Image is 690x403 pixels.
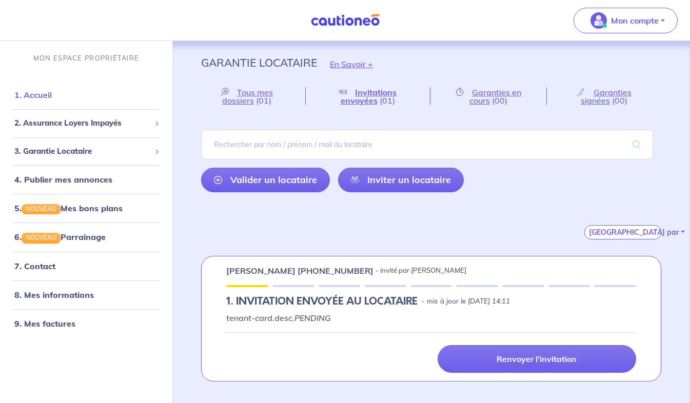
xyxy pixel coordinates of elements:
span: 2. Assurance Loyers Impayés [14,117,150,129]
p: MON ESPACE PROPRIÉTAIRE [33,53,139,63]
button: En Savoir + [317,49,386,79]
div: 3. Garantie Locataire [4,142,168,162]
span: (00) [492,95,507,106]
span: Invitations envoyées [341,87,397,106]
span: (01) [256,95,271,106]
button: [GEOGRAPHIC_DATA] par [584,225,661,239]
a: 6.NOUVEAUParrainage [14,232,106,242]
div: 1. Accueil [4,85,168,105]
div: 8. Mes informations [4,285,168,305]
a: 4. Publier mes annonces [14,174,112,185]
a: 7. Contact [14,261,55,271]
a: 1. Accueil [14,90,52,100]
div: 4. Publier mes annonces [4,169,168,190]
p: - invité par [PERSON_NAME] [376,266,466,276]
span: Garanties signées [581,87,632,106]
a: Garanties en cours(00) [430,87,546,105]
div: 6.NOUVEAUParrainage [4,227,168,247]
p: Renvoyer l'invitation [497,354,577,364]
a: Valider un locataire [201,168,330,192]
img: Cautioneo [307,14,384,27]
p: tenant-card.desc.PENDING [226,312,636,324]
div: state: PENDING, Context: IN-LANDLORD [226,295,636,308]
a: Tous mes dossiers(01) [201,87,305,105]
span: Tous mes dossiers [222,87,273,106]
a: Renvoyer l'invitation [438,345,636,373]
span: Garanties en cours [469,87,521,106]
a: 9. Mes factures [14,318,75,329]
div: 5.NOUVEAUMes bons plans [4,198,168,218]
a: 5.NOUVEAUMes bons plans [14,203,123,213]
input: Rechercher par nom / prénom / mail du locataire [201,130,653,159]
a: Inviter un locataire [338,168,464,192]
p: [PERSON_NAME] [PHONE_NUMBER] [226,265,373,277]
img: illu_account_valid_menu.svg [590,12,607,29]
button: illu_account_valid_menu.svgMon compte [574,8,678,33]
p: - mis à jour le [DATE] 14:11 [422,296,510,307]
span: 3. Garantie Locataire [14,146,150,157]
div: 9. Mes factures [4,313,168,334]
span: (01) [380,95,395,106]
p: Mon compte [611,14,659,27]
div: 7. Contact [4,256,168,276]
div: 2. Assurance Loyers Impayés [4,113,168,133]
a: Garanties signées(00) [547,87,661,105]
a: 8. Mes informations [14,290,94,300]
a: Invitations envoyées(01) [306,87,430,105]
h5: 1.︎ INVITATION ENVOYÉE AU LOCATAIRE [226,295,418,308]
p: Garantie Locataire [201,53,317,72]
span: search [620,130,653,159]
span: (00) [612,95,627,106]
